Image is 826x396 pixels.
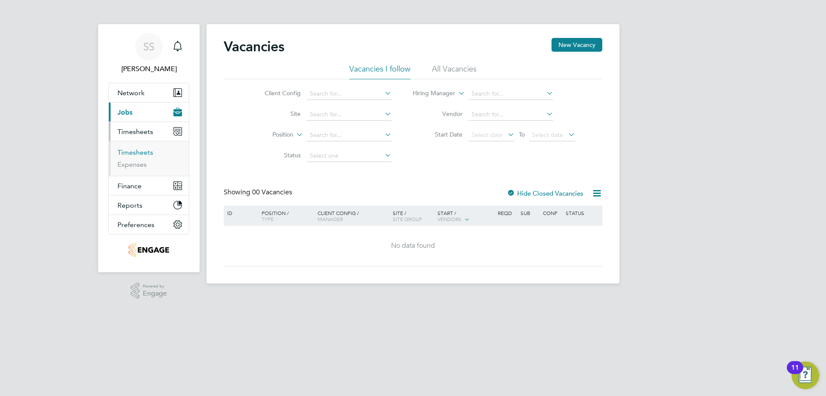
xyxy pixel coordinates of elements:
[468,109,553,121] input: Search for...
[143,283,167,290] span: Powered by
[791,368,799,379] div: 11
[435,206,496,227] div: Start /
[413,110,462,118] label: Vendor
[143,41,154,52] span: SS
[792,362,819,389] button: Open Resource Center, 11 new notifications
[438,215,462,222] span: Vendors
[251,89,301,97] label: Client Config
[468,88,553,100] input: Search for...
[518,206,541,220] div: Sub
[109,196,189,215] button: Reports
[393,215,422,222] span: Site Group
[117,182,142,190] span: Finance
[225,206,255,220] div: ID
[391,206,436,226] div: Site /
[108,64,189,74] span: Saranija Sivapalan
[507,189,583,197] label: Hide Closed Vacancies
[117,201,142,209] span: Reports
[307,88,391,100] input: Search for...
[109,215,189,234] button: Preferences
[117,221,154,229] span: Preferences
[117,148,153,156] a: Timesheets
[349,64,410,79] li: Vacancies I follow
[129,243,169,257] img: carmichael-logo-retina.png
[516,129,527,140] span: To
[117,89,145,97] span: Network
[552,38,602,52] button: New Vacancy
[255,206,315,226] div: Position /
[262,215,274,222] span: Type
[496,206,518,220] div: Reqd
[109,83,189,102] button: Network
[108,33,189,74] a: SS[PERSON_NAME]
[252,188,292,196] span: 00 Vacancies
[109,141,189,176] div: Timesheets
[117,160,147,168] a: Expenses
[317,215,343,222] span: Manager
[224,188,294,197] div: Showing
[117,108,133,116] span: Jobs
[143,290,167,297] span: Engage
[251,151,301,159] label: Status
[541,206,563,220] div: Conf
[413,131,462,138] label: Start Date
[432,64,477,79] li: All Vacancies
[532,131,563,139] span: Select date
[109,103,189,122] button: Jobs
[117,128,153,136] span: Timesheets
[251,110,301,118] label: Site
[225,241,601,250] div: No data found
[109,122,189,141] button: Timesheets
[307,109,391,121] input: Search for...
[307,150,391,162] input: Select one
[109,176,189,195] button: Finance
[244,131,293,139] label: Position
[472,131,502,139] span: Select date
[108,243,189,257] a: Go to home page
[315,206,391,226] div: Client Config /
[406,89,455,98] label: Hiring Manager
[307,129,391,141] input: Search for...
[131,283,167,299] a: Powered byEngage
[564,206,601,220] div: Status
[98,24,200,272] nav: Main navigation
[224,38,284,55] h2: Vacancies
